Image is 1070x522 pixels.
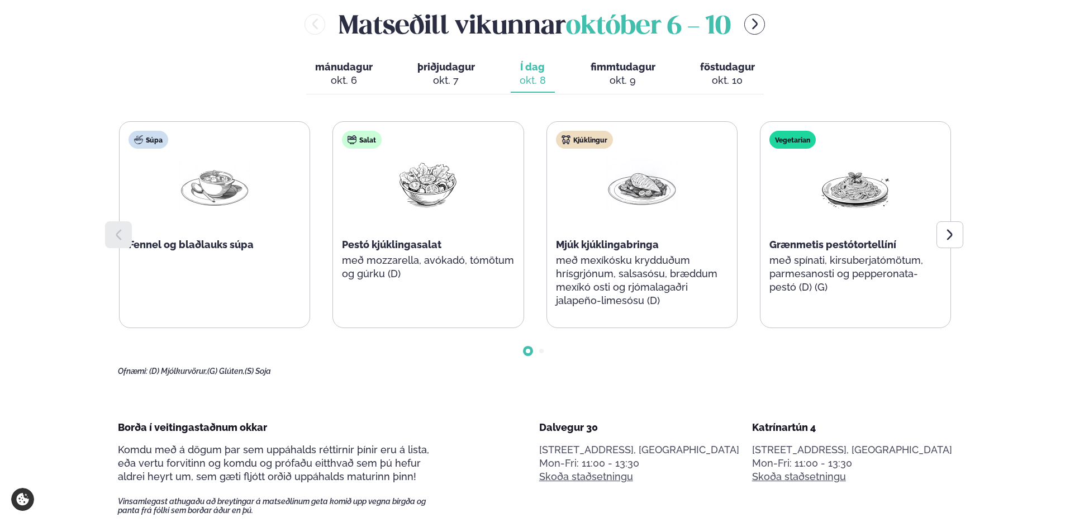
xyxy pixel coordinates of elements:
span: Mjúk kjúklingabringa [556,239,659,250]
span: mánudagur [315,61,373,73]
img: Spagetti.png [820,158,891,210]
img: Chicken-breast.png [606,158,678,210]
span: Go to slide 1 [526,349,530,353]
span: fimmtudagur [591,61,655,73]
span: október 6 - 10 [566,15,731,39]
div: okt. 6 [315,74,373,87]
p: [STREET_ADDRESS], [GEOGRAPHIC_DATA] [539,443,739,457]
span: Vinsamlegast athugaðu að breytingar á matseðlinum geta komið upp vegna birgða og panta frá fólki ... [118,497,445,515]
button: mánudagur okt. 6 [306,56,382,93]
span: föstudagur [700,61,755,73]
div: Vegetarian [769,131,816,149]
div: okt. 10 [700,74,755,87]
span: Grænmetis pestótortellíní [769,239,896,250]
span: Borða í veitingastaðnum okkar [118,421,267,433]
div: Súpa [129,131,168,149]
img: salad.svg [348,135,356,144]
div: Mon-Fri: 11:00 - 13:30 [539,457,739,470]
img: Salad.png [392,158,464,210]
div: okt. 9 [591,74,655,87]
span: Í dag [520,60,546,74]
p: með mozzarella, avókadó, tómötum og gúrku (D) [342,254,514,281]
span: (D) Mjólkurvörur, [149,367,207,376]
button: menu-btn-left [305,14,325,35]
div: Mon-Fri: 11:00 - 13:30 [752,457,952,470]
h2: Matseðill vikunnar [339,6,731,42]
span: Pestó kjúklingasalat [342,239,441,250]
img: Soup.png [179,158,250,210]
button: Í dag okt. 8 [511,56,555,93]
div: okt. 7 [417,74,475,87]
button: föstudagur okt. 10 [691,56,764,93]
img: soup.svg [134,135,143,144]
span: Komdu með á dögum þar sem uppáhalds réttirnir þínir eru á lista, eða vertu forvitinn og komdu og ... [118,444,429,482]
div: okt. 8 [520,74,546,87]
span: (G) Glúten, [207,367,245,376]
span: Go to slide 2 [539,349,544,353]
div: Dalvegur 30 [539,421,739,434]
button: menu-btn-right [744,14,765,35]
img: chicken.svg [562,135,570,144]
span: Fennel og blaðlauks súpa [129,239,254,250]
a: Cookie settings [11,488,34,511]
div: Kjúklingur [556,131,613,149]
button: fimmtudagur okt. 9 [582,56,664,93]
p: með mexíkósku krydduðum hrísgrjónum, salsasósu, bræddum mexíkó osti og rjómalagaðri jalapeño-lime... [556,254,728,307]
button: þriðjudagur okt. 7 [408,56,484,93]
a: Skoða staðsetningu [752,470,846,483]
div: Salat [342,131,382,149]
span: þriðjudagur [417,61,475,73]
span: (S) Soja [245,367,271,376]
p: [STREET_ADDRESS], [GEOGRAPHIC_DATA] [752,443,952,457]
span: Ofnæmi: [118,367,148,376]
a: Skoða staðsetningu [539,470,633,483]
div: Katrínartún 4 [752,421,952,434]
p: með spínati, kirsuberjatómötum, parmesanosti og pepperonata-pestó (D) (G) [769,254,941,294]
